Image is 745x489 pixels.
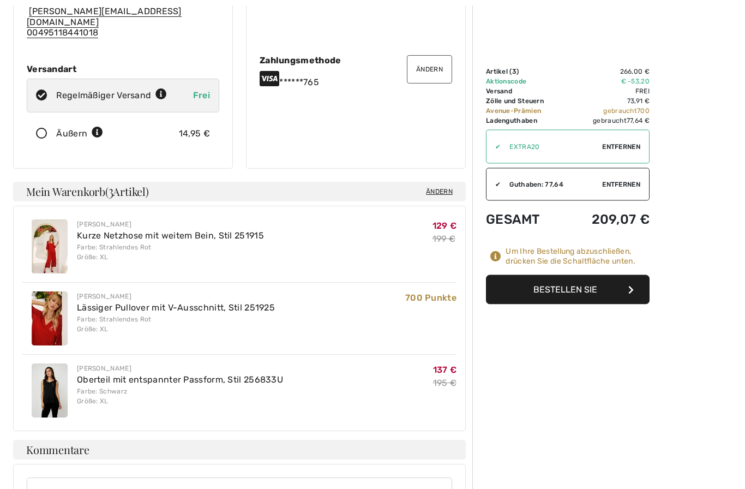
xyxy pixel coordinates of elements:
font: Farbe: Strahlendes Rot [77,316,152,324]
font: Um Ihre Bestellung abzuschließen, drücken Sie die Schaltfläche unten. [506,247,635,266]
font: Ändern [426,188,453,196]
font: 266,00 € [620,68,650,75]
font: Größe: XL [77,326,109,333]
input: Aktionscode [501,130,602,163]
font: Frei [193,91,210,101]
font: 73,91 € [627,97,650,105]
font: Guthaben: 77,64 [509,181,563,188]
font: Zahlungsmethode [260,56,341,66]
button: Bestellen Sie [486,275,650,305]
a: Oberteil mit entspannter Passform, Stil 256833U [77,375,283,385]
font: 199 € [432,234,456,244]
font: Farbe: Strahlendes Rot [77,244,152,252]
font: Entfernen [602,181,640,188]
font: Aktionscode [486,77,526,85]
font: 3 [512,68,516,75]
font: Äußern [56,129,87,139]
font: Mein Warenkorb [26,184,105,199]
font: 700 [637,107,650,115]
font: gebraucht [603,107,637,115]
font: [PERSON_NAME] [77,365,131,373]
font: [PERSON_NAME] [77,293,131,301]
font: 209,07 € [592,212,650,227]
font: Artikel ( [486,68,512,75]
font: Ändern [416,66,443,74]
font: Versand [486,87,512,95]
font: Avenue-Prämien [486,107,541,115]
font: 77,64 € [627,117,650,124]
font: € -53,20 [621,77,650,85]
font: 137 € [433,365,457,375]
font: Frei [635,87,650,95]
font: 129 € [432,221,457,231]
font: Farbe: Schwarz [77,388,127,396]
font: Größe: XL [77,254,109,261]
a: Kurze Netzhose mit weitem Bein, Stil 251915 [77,231,264,241]
font: 14,95 € [179,129,210,139]
font: gebraucht [593,117,627,124]
font: Entfernen [602,143,640,151]
font: Ladenguthaben [486,117,537,124]
font: ) [516,68,519,75]
button: Ändern [407,56,452,84]
font: 195 € [433,378,457,389]
font: Kommentare [26,443,89,457]
img: Lässiger Pullover mit V-Ausschnitt, Stil 251925 [32,292,68,346]
font: Zölle und Steuern [486,97,544,105]
font: Versandart [27,64,76,75]
font: 700 Punkte [405,293,456,303]
font: ( [105,184,109,199]
font: ✔ [495,181,501,188]
img: Kurze Netzhose mit weitem Bein, Stil 251915 [32,220,68,274]
font: ✔ [495,143,501,151]
font: Größe: XL [77,398,109,405]
a: Lässiger Pullover mit V-Ausschnitt, Stil 251925 [77,303,275,313]
font: 3 [109,181,113,200]
font: Regelmäßiger Versand [56,91,151,101]
font: [PERSON_NAME] [77,221,131,229]
font: Bestellen Sie [533,284,597,295]
font: Gesamt [486,212,540,227]
font: Artikel) [113,184,148,199]
img: Oberteil mit entspannter Passform, Stil 256833U [32,364,68,418]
